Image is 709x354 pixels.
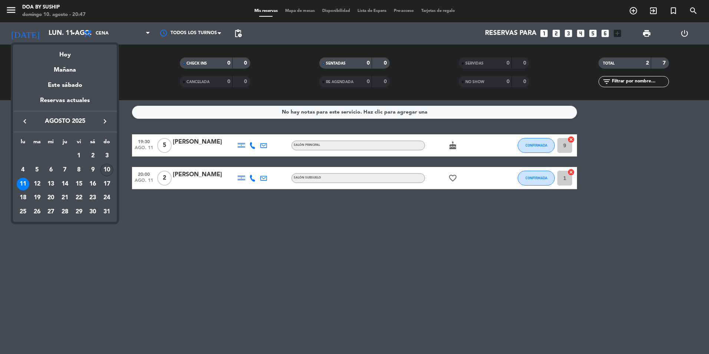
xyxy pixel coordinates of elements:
[16,205,30,219] td: 25 de agosto de 2025
[58,163,72,177] td: 7 de agosto de 2025
[73,206,85,218] div: 29
[100,163,114,177] td: 10 de agosto de 2025
[86,138,100,149] th: sábado
[73,178,85,190] div: 15
[17,178,29,190] div: 11
[86,163,100,177] td: 9 de agosto de 2025
[30,163,44,177] td: 5 de agosto de 2025
[100,206,113,218] div: 31
[20,117,29,126] i: keyboard_arrow_left
[73,150,85,162] div: 1
[86,164,99,176] div: 9
[100,150,113,162] div: 3
[13,75,117,96] div: Este sábado
[86,149,100,163] td: 2 de agosto de 2025
[44,163,58,177] td: 6 de agosto de 2025
[16,191,30,205] td: 18 de agosto de 2025
[16,177,30,191] td: 11 de agosto de 2025
[72,191,86,205] td: 22 de agosto de 2025
[31,164,43,176] div: 5
[30,177,44,191] td: 12 de agosto de 2025
[73,191,85,204] div: 22
[16,149,72,163] td: AGO.
[100,191,113,204] div: 24
[86,205,100,219] td: 30 de agosto de 2025
[31,178,43,190] div: 12
[30,138,44,149] th: martes
[73,164,85,176] div: 8
[100,149,114,163] td: 3 de agosto de 2025
[86,206,99,218] div: 30
[44,205,58,219] td: 27 de agosto de 2025
[100,164,113,176] div: 10
[44,206,57,218] div: 27
[16,138,30,149] th: lunes
[18,117,32,126] button: keyboard_arrow_left
[17,206,29,218] div: 25
[100,138,114,149] th: domingo
[13,45,117,60] div: Hoy
[44,164,57,176] div: 6
[13,96,117,111] div: Reservas actuales
[100,117,109,126] i: keyboard_arrow_right
[100,191,114,205] td: 24 de agosto de 2025
[72,138,86,149] th: viernes
[13,60,117,75] div: Mañana
[86,177,100,191] td: 16 de agosto de 2025
[44,178,57,190] div: 13
[58,177,72,191] td: 14 de agosto de 2025
[30,191,44,205] td: 19 de agosto de 2025
[44,138,58,149] th: miércoles
[17,164,29,176] div: 4
[44,177,58,191] td: 13 de agosto de 2025
[59,206,71,218] div: 28
[86,150,99,162] div: 2
[17,191,29,204] div: 18
[31,191,43,204] div: 19
[86,191,100,205] td: 23 de agosto de 2025
[30,205,44,219] td: 26 de agosto de 2025
[100,177,114,191] td: 17 de agosto de 2025
[86,191,99,204] div: 23
[58,191,72,205] td: 21 de agosto de 2025
[58,138,72,149] th: jueves
[58,205,72,219] td: 28 de agosto de 2025
[100,205,114,219] td: 31 de agosto de 2025
[86,178,99,190] div: 16
[98,117,112,126] button: keyboard_arrow_right
[72,177,86,191] td: 15 de agosto de 2025
[100,178,113,190] div: 17
[16,163,30,177] td: 4 de agosto de 2025
[72,205,86,219] td: 29 de agosto de 2025
[32,117,98,126] span: agosto 2025
[31,206,43,218] div: 26
[72,163,86,177] td: 8 de agosto de 2025
[59,191,71,204] div: 21
[44,191,57,204] div: 20
[44,191,58,205] td: 20 de agosto de 2025
[59,164,71,176] div: 7
[59,178,71,190] div: 14
[72,149,86,163] td: 1 de agosto de 2025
